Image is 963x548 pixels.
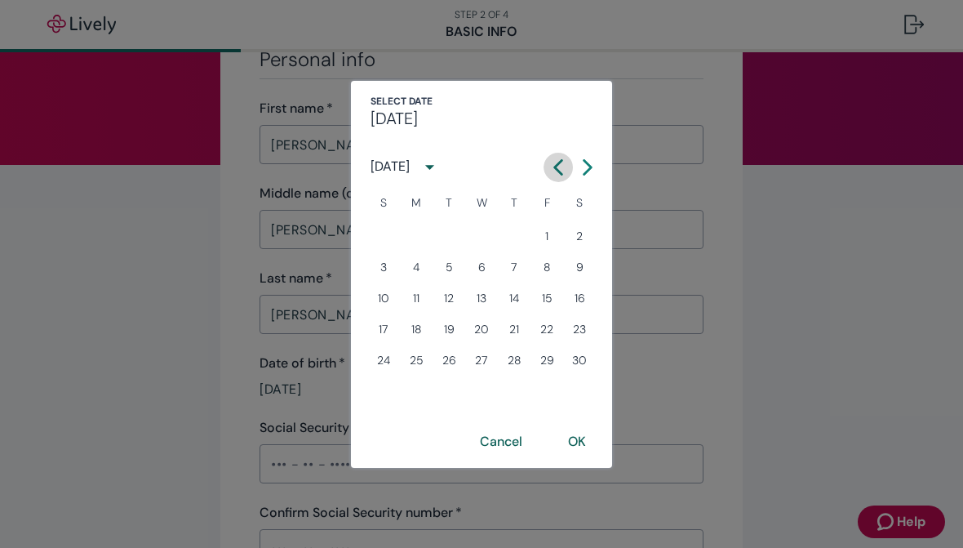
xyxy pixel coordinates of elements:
button: 24 [369,345,398,375]
button: 27 [467,345,496,375]
button: 4 [402,252,431,282]
button: 7 [499,252,529,282]
button: 6 [467,252,496,282]
button: 17 [369,314,398,344]
button: 11 [402,283,431,313]
button: Next month [573,153,602,182]
button: 14 [499,283,529,313]
button: 12 [434,283,464,313]
button: 26 [434,345,464,375]
button: 13 [467,283,496,313]
span: Monday [402,187,431,220]
button: 15 [532,283,561,313]
span: Select date [371,94,433,109]
svg: Calendar right arrow [579,159,596,176]
button: 8 [532,252,561,282]
button: 21 [499,314,529,344]
button: 2 [565,221,594,251]
button: 10 [369,283,398,313]
span: Friday [532,187,561,220]
button: 23 [565,314,594,344]
button: 19 [434,314,464,344]
button: 1 [532,221,561,251]
button: 9 [565,252,594,282]
button: 30 [565,345,594,375]
button: 29 [532,345,561,375]
button: 22 [532,314,561,344]
button: 20 [467,314,496,344]
button: calendar view is open, switch to year view [415,152,445,182]
button: 16 [565,283,594,313]
svg: Calendar left arrow [550,159,566,176]
div: [DATE] [371,157,410,176]
button: 18 [402,314,431,344]
h4: [DATE] [371,109,418,128]
span: Saturday [565,187,594,220]
button: 5 [434,252,464,282]
span: Tuesday [434,187,464,220]
span: Sunday [369,187,398,220]
button: Cancel [460,422,542,461]
span: Thursday [499,187,529,220]
button: 25 [402,345,431,375]
button: 3 [369,252,398,282]
button: OK [548,422,606,461]
button: Previous month [544,153,573,182]
span: Wednesday [467,187,496,220]
button: 28 [499,345,529,375]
